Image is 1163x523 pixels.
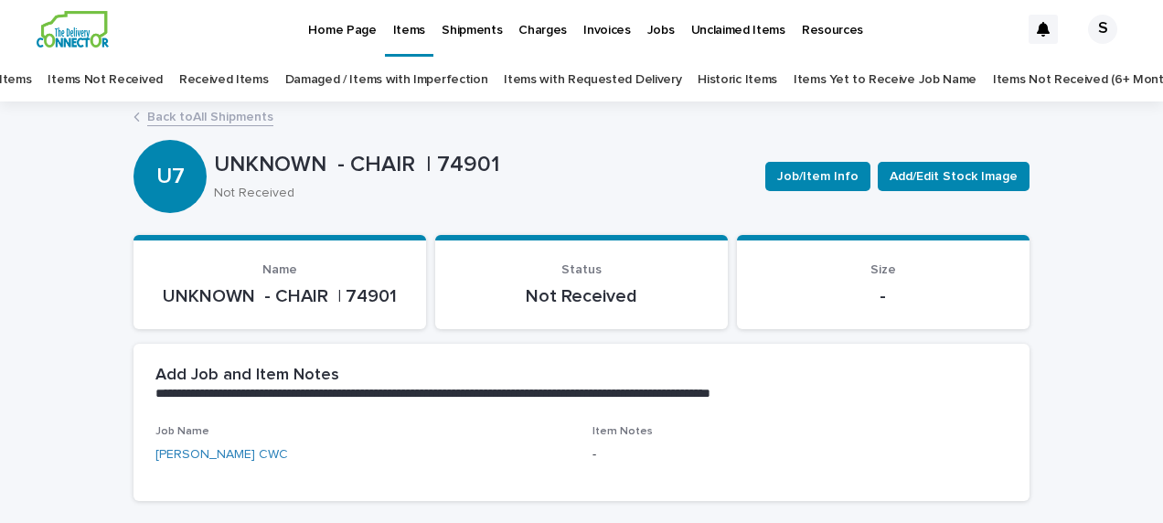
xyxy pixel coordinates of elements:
[561,263,602,276] span: Status
[890,167,1018,186] span: Add/Edit Stock Image
[48,59,162,101] a: Items Not Received
[155,445,288,464] a: [PERSON_NAME] CWC
[155,366,339,386] h2: Add Job and Item Notes
[1088,15,1117,44] div: S
[504,59,681,101] a: Items with Requested Delivery
[147,105,273,126] a: Back toAll Shipments
[870,263,896,276] span: Size
[285,59,488,101] a: Damaged / Items with Imperfection
[765,162,870,191] button: Job/Item Info
[155,426,209,437] span: Job Name
[777,167,859,186] span: Job/Item Info
[878,162,1030,191] button: Add/Edit Stock Image
[179,59,269,101] a: Received Items
[592,426,653,437] span: Item Notes
[794,59,976,101] a: Items Yet to Receive Job Name
[133,90,207,189] div: U7
[592,445,1008,464] p: -
[698,59,777,101] a: Historic Items
[37,11,109,48] img: aCWQmA6OSGG0Kwt8cj3c
[457,285,706,307] p: Not Received
[262,263,297,276] span: Name
[155,285,404,307] p: UNKNOWN - CHAIR | 74901
[214,152,751,178] p: UNKNOWN - CHAIR | 74901
[214,186,743,201] p: Not Received
[759,285,1008,307] p: -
